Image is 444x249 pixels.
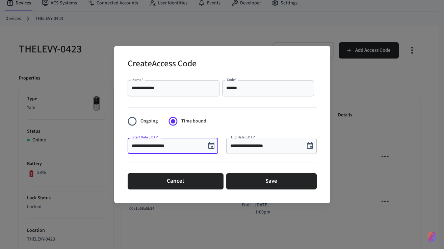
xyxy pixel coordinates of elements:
[226,173,317,189] button: Save
[227,77,237,82] label: Code
[231,135,255,140] label: End Date (EDT)
[128,54,197,75] h2: Create Access Code
[181,118,206,125] span: Time bound
[303,139,317,153] button: Choose date, selected date is Sep 6, 2025
[132,135,158,140] label: Start Date (EDT)
[140,118,158,125] span: Ongoing
[132,77,143,82] label: Name
[128,173,224,189] button: Cancel
[428,231,436,242] img: SeamLogoGradient.69752ec5.svg
[205,139,218,153] button: Choose date, selected date is Sep 7, 2025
